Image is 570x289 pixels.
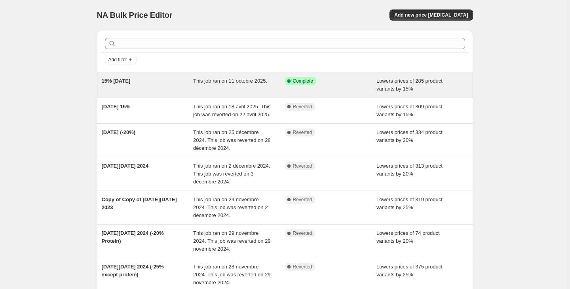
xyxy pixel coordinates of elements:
span: Lowers prices of 74 product variants by 20% [376,230,440,244]
span: Add filter [108,57,127,63]
span: This job ran on 29 novembre 2024. This job was reverted on 2 décembre 2024. [193,196,268,218]
span: This job ran on 25 décembre 2024. This job was reverted on 28 décembre 2024. [193,129,271,151]
span: [DATE][DATE] 2024 (-25% except protein) [102,264,164,278]
span: Complete [293,78,313,84]
span: This job ran on 29 novembre 2024. This job was reverted on 29 novembre 2024. [193,230,271,252]
span: This job ran on 18 avril 2025. This job was reverted on 22 avril 2025. [193,104,271,117]
span: Lowers prices of 319 product variants by 25% [376,196,443,210]
span: [DATE] (-20%) [102,129,136,135]
span: Add new price [MEDICAL_DATA] [394,12,468,18]
span: Reverted [293,230,312,236]
span: Reverted [293,196,312,203]
span: Lowers prices of 313 product variants by 20% [376,163,443,177]
span: Reverted [293,104,312,110]
span: [DATE] 15% [102,104,131,110]
span: [DATE][DATE] 2024 [102,163,149,169]
span: This job ran on 28 novembre 2024. This job was reverted on 29 novembre 2024. [193,264,271,285]
button: Add filter [105,55,137,64]
span: Reverted [293,163,312,169]
span: 15% [DATE] [102,78,131,84]
span: Lowers prices of 375 product variants by 25% [376,264,443,278]
span: Lowers prices of 334 product variants by 20% [376,129,443,143]
span: Copy of Copy of [DATE][DATE] 2023 [102,196,177,210]
span: NA Bulk Price Editor [97,11,173,19]
span: Reverted [293,129,312,136]
span: This job ran on 2 décembre 2024. This job was reverted on 3 décembre 2024. [193,163,270,185]
span: This job ran on 11 octobre 2025. [193,78,267,84]
button: Add new price [MEDICAL_DATA] [389,9,473,21]
span: [DATE][DATE] 2024 (-20% Protein) [102,230,164,244]
span: Lowers prices of 285 product variants by 15% [376,78,443,92]
span: Reverted [293,264,312,270]
span: Lowers prices of 309 product variants by 15% [376,104,443,117]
